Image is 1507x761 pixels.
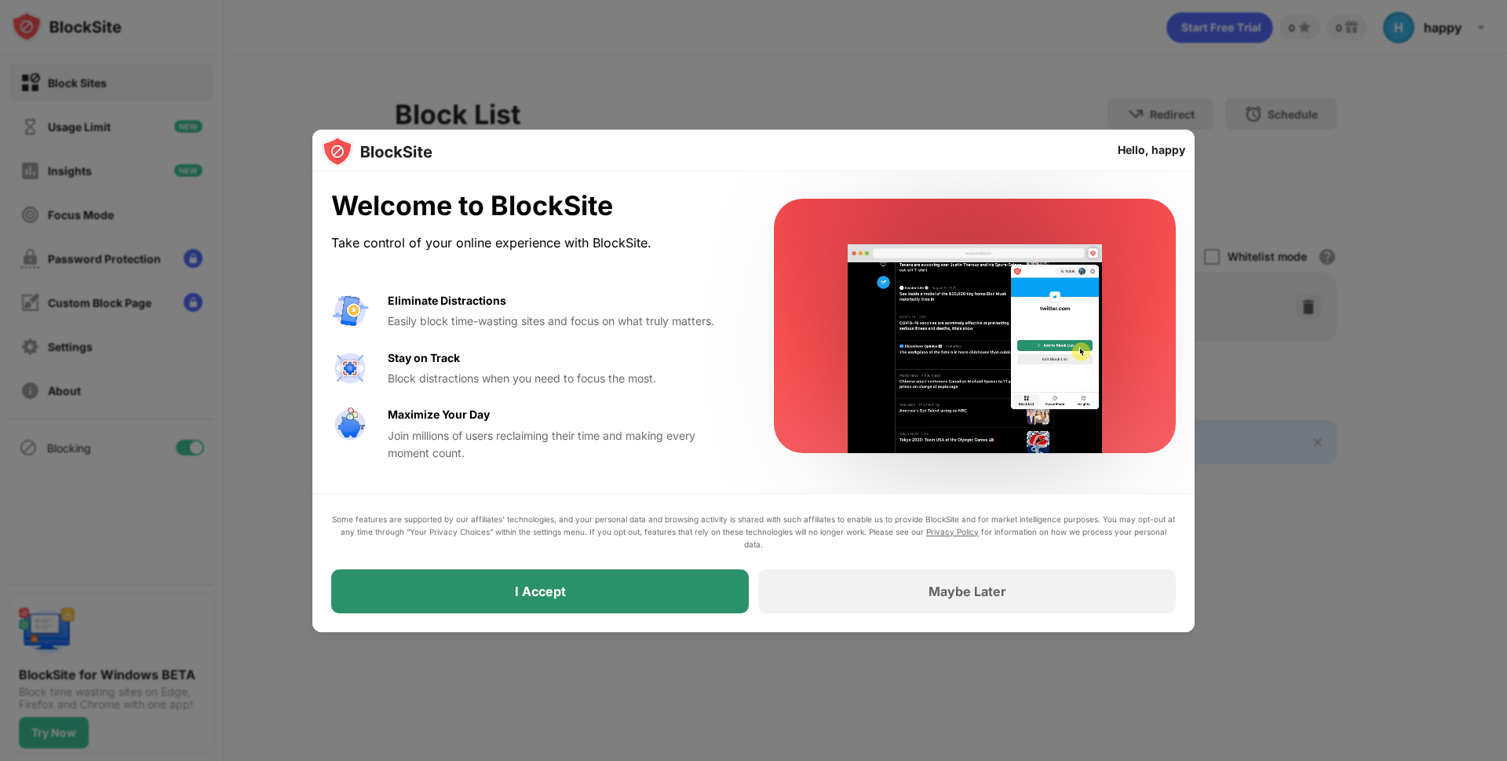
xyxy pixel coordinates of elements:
[1118,144,1185,156] div: Hello, happy
[388,370,736,387] div: Block distractions when you need to focus the most.
[331,190,736,222] div: Welcome to BlockSite
[388,427,736,463] div: Join millions of users reclaiming their time and making every moment count.
[331,513,1176,551] div: Some features are supported by our affiliates’ technologies, and your personal data and browsing ...
[331,349,369,387] img: value-focus.svg
[331,232,736,254] div: Take control of your online experience with BlockSite.
[515,584,566,599] div: I Accept
[331,406,369,444] img: value-safe-time.svg
[388,292,506,309] div: Eliminate Distractions
[322,136,432,167] img: logo-blocksite.svg
[388,406,490,423] div: Maximize Your Day
[926,527,979,536] a: Privacy Policy
[331,292,369,330] img: value-avoid-distractions.svg
[388,313,736,330] div: Easily block time-wasting sites and focus on what truly matters.
[388,349,460,367] div: Stay on Track
[929,584,1006,599] div: Maybe Later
